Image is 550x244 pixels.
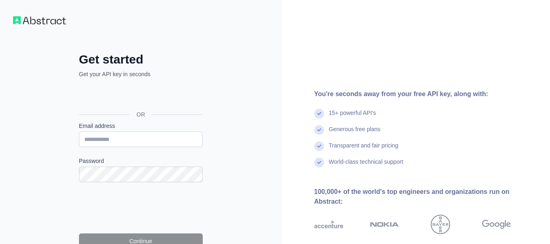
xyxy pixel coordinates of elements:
[314,215,343,234] img: accenture
[75,87,205,105] iframe: Sign in with Google Button
[79,122,203,130] label: Email address
[79,70,203,78] p: Get your API key in seconds
[13,16,66,24] img: Workflow
[370,215,399,234] img: nokia
[431,215,450,234] img: bayer
[314,125,324,135] img: check mark
[329,141,399,158] div: Transparent and fair pricing
[314,109,324,119] img: check mark
[314,187,537,207] div: 100,000+ of the world's top engineers and organizations run on Abstract:
[79,192,203,224] iframe: reCAPTCHA
[329,158,403,174] div: World-class technical support
[314,141,324,151] img: check mark
[314,158,324,167] img: check mark
[314,89,537,99] div: You're seconds away from your free API key, along with:
[329,109,376,125] div: 15+ powerful API's
[329,125,381,141] div: Generous free plans
[79,157,203,165] label: Password
[482,215,511,234] img: google
[130,110,151,119] span: OR
[79,52,203,67] h2: Get started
